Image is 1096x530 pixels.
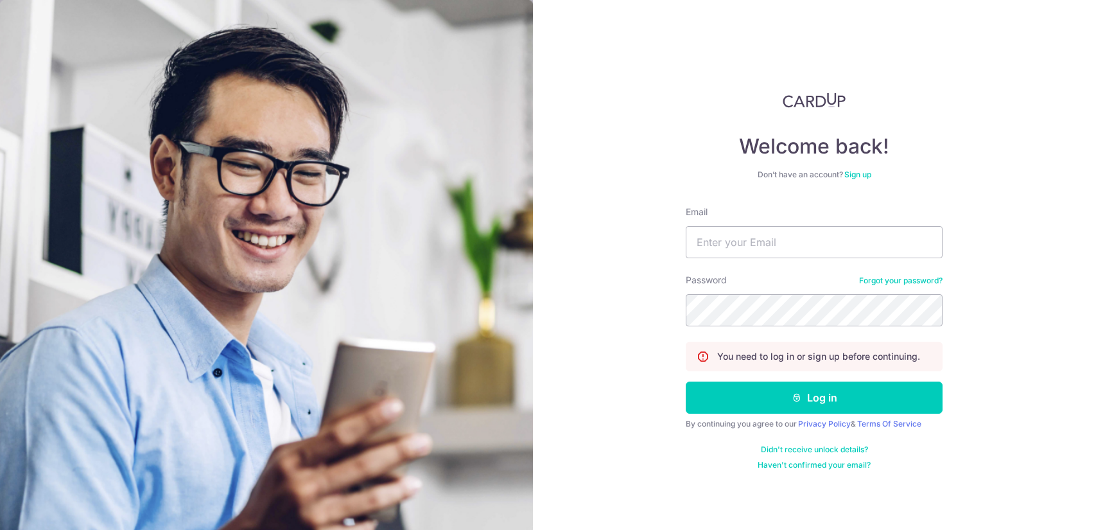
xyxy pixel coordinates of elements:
[844,170,871,179] a: Sign up
[761,445,868,455] a: Didn't receive unlock details?
[857,419,921,428] a: Terms Of Service
[686,170,943,180] div: Don’t have an account?
[686,274,727,287] label: Password
[686,419,943,429] div: By continuing you agree to our &
[798,419,851,428] a: Privacy Policy
[686,226,943,258] input: Enter your Email
[717,350,920,363] p: You need to log in or sign up before continuing.
[859,276,943,286] a: Forgot your password?
[758,460,871,470] a: Haven't confirmed your email?
[686,134,943,159] h4: Welcome back!
[686,206,708,218] label: Email
[783,93,846,108] img: CardUp Logo
[686,382,943,414] button: Log in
